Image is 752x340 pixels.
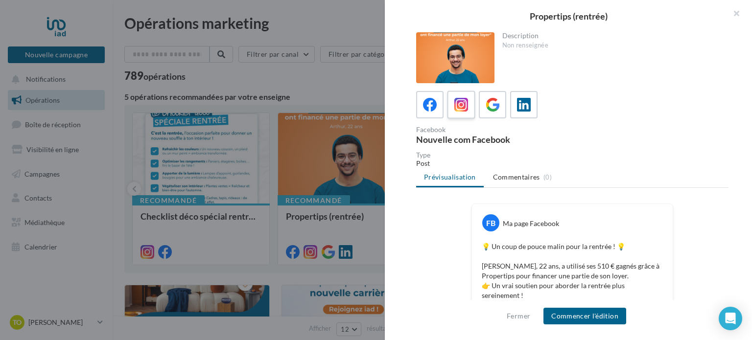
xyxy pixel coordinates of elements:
div: Facebook [416,126,568,133]
span: (0) [543,173,552,181]
div: Non renseignée [502,41,721,50]
div: Propertips (rentrée) [400,12,736,21]
div: Post [416,159,728,168]
div: FB [482,214,499,231]
div: Description [502,32,721,39]
span: Commentaires [493,172,540,182]
button: Commencer l'édition [543,308,626,324]
div: Type [416,152,728,159]
button: Fermer [503,310,534,322]
div: Nouvelle com Facebook [416,135,568,144]
div: Ma page Facebook [503,219,559,228]
div: Open Intercom Messenger [719,307,742,330]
